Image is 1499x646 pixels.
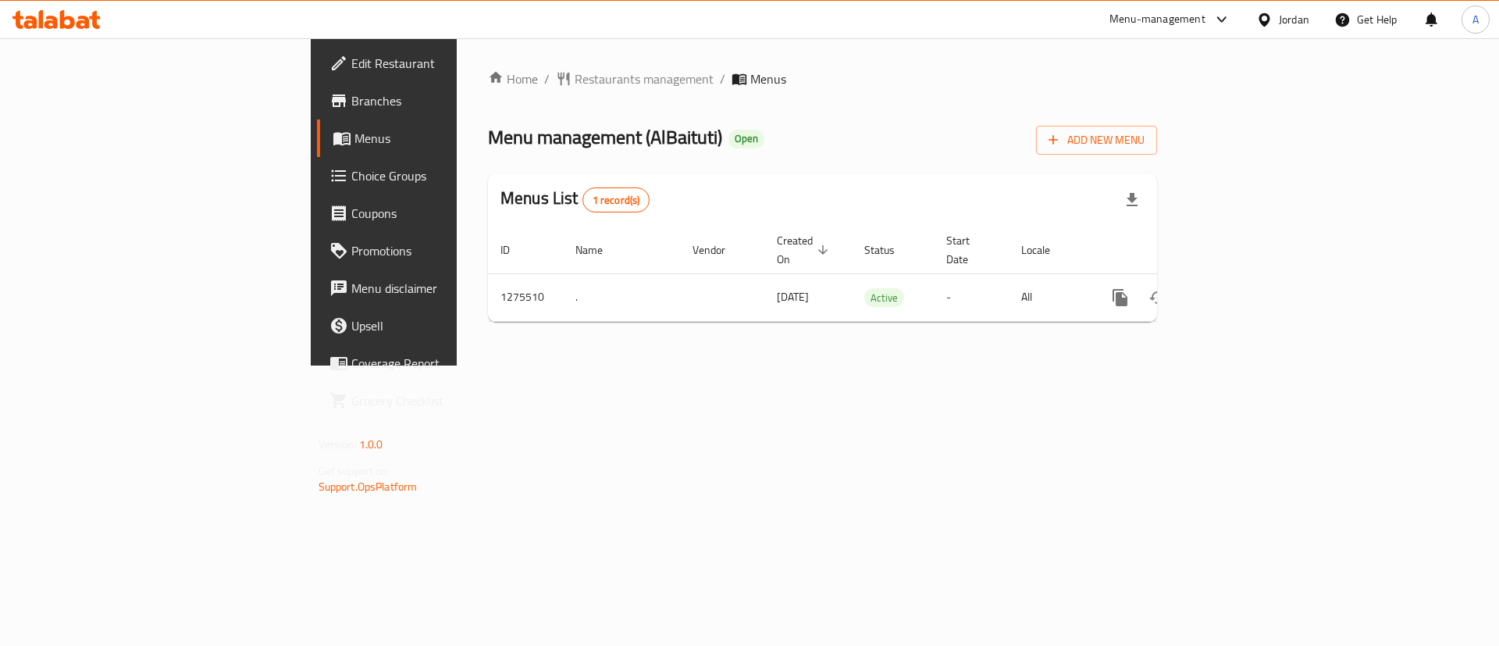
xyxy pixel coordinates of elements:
div: Active [864,288,904,307]
a: Menus [317,120,561,157]
td: . [563,273,680,321]
span: [DATE] [777,287,809,307]
a: Edit Restaurant [317,45,561,82]
th: Actions [1089,227,1264,274]
span: Grocery Checklist [351,391,549,410]
span: Name [575,241,623,259]
span: Coupons [351,204,549,223]
td: All [1009,273,1089,321]
span: Vendor [693,241,746,259]
span: Choice Groups [351,166,549,185]
span: Created On [777,231,833,269]
button: more [1102,279,1139,316]
a: Restaurants management [556,70,714,88]
div: Jordan [1279,11,1309,28]
span: Menu disclaimer [351,279,549,298]
div: Export file [1113,181,1151,219]
span: Locale [1021,241,1070,259]
span: Get support on: [319,461,390,481]
a: Coverage Report [317,344,561,382]
a: Branches [317,82,561,120]
button: Add New Menu [1036,126,1157,155]
span: Menus [750,70,786,88]
span: Upsell [351,316,549,335]
a: Choice Groups [317,157,561,195]
span: Restaurants management [575,70,714,88]
a: Promotions [317,232,561,269]
a: Coupons [317,195,561,232]
a: Grocery Checklist [317,382,561,419]
a: Support.OpsPlatform [319,476,418,497]
span: A [1472,11,1479,28]
a: Upsell [317,307,561,344]
li: / [720,70,725,88]
span: Add New Menu [1049,130,1145,150]
span: 1.0.0 [359,434,383,455]
span: Branches [351,91,549,110]
div: Menu-management [1109,10,1205,29]
span: 1 record(s) [583,193,650,208]
a: Menu disclaimer [317,269,561,307]
span: Promotions [351,241,549,260]
span: Version: [319,434,357,455]
span: ID [500,241,530,259]
td: - [934,273,1009,321]
span: Edit Restaurant [351,54,549,73]
table: enhanced table [488,227,1264,322]
div: Open [728,130,764,148]
button: Change Status [1139,279,1177,316]
span: Active [864,289,904,307]
div: Total records count [582,187,650,212]
span: Open [728,132,764,145]
span: Menu management ( AlBaituti ) [488,120,722,155]
span: Start Date [946,231,990,269]
nav: breadcrumb [488,70,1157,88]
h2: Menus List [500,187,650,212]
span: Coverage Report [351,354,549,373]
span: Status [864,241,915,259]
span: Menus [354,129,549,148]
